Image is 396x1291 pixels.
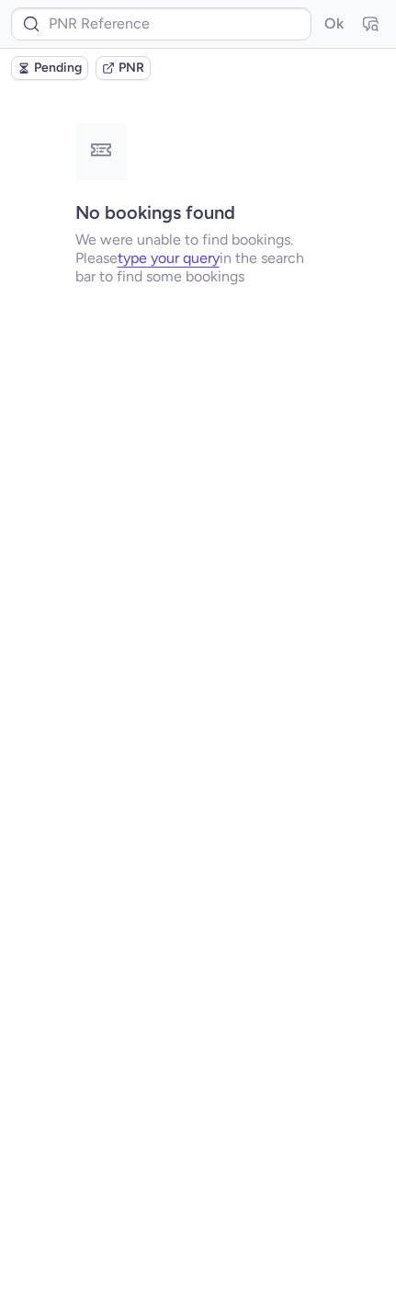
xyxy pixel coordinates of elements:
strong: No bookings found [75,201,235,223]
span: Pending [34,61,82,75]
button: Ok [319,9,348,39]
button: PNR [96,56,151,80]
p: Please in the search bar to find some bookings [75,249,322,286]
button: type your query [118,250,220,267]
input: PNR Reference [11,7,311,40]
button: Pending [11,56,88,80]
p: We were unable to find bookings. [75,231,322,249]
span: PNR [119,61,144,75]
